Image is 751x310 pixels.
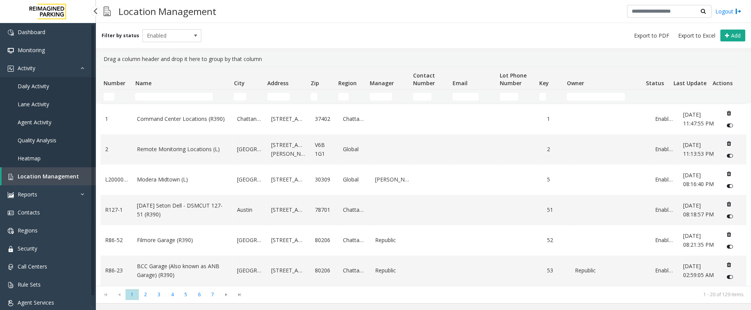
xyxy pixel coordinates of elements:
[234,292,245,298] span: Go to the last page
[683,141,714,157] span: [DATE] 11:13:53 PM
[105,175,128,184] a: L20000500
[18,263,47,270] span: Call Centers
[723,241,737,253] button: Disable
[710,67,737,90] th: Actions
[343,175,366,184] a: Global
[453,93,479,101] input: Email Filter
[683,262,714,278] span: [DATE] 02:59:05 AM
[338,93,349,101] input: Region Filter
[315,141,334,158] a: V6B 1G1
[8,282,14,288] img: 'icon'
[102,32,139,39] label: Filter by status
[683,171,714,188] a: [DATE] 08:16:40 PM
[723,259,735,271] button: Delete
[231,90,264,104] td: City Filter
[723,180,737,192] button: Disable
[343,115,366,123] a: Chattanooga
[100,90,132,104] td: Number Filter
[723,168,735,180] button: Delete
[132,90,231,104] td: Name Filter
[683,232,714,248] span: [DATE] 08:21:35 PM
[100,52,746,66] div: Drag a column header and drop it here to group by that column
[315,266,334,275] a: 80206
[267,79,288,87] span: Address
[18,281,41,288] span: Rule Sets
[683,262,714,279] a: [DATE] 02:59:05 AM
[674,79,707,87] span: Last Update
[8,174,14,180] img: 'icon'
[683,232,714,249] a: [DATE] 08:21:35 PM
[735,7,741,15] img: logout
[547,175,566,184] a: 5
[8,264,14,270] img: 'icon'
[564,90,643,104] td: Owner Filter
[547,206,566,214] a: 51
[18,119,51,126] span: Agent Activity
[315,175,334,184] a: 30309
[8,66,14,72] img: 'icon'
[137,175,228,184] a: Modera Midtown (L)
[375,266,410,275] a: Republic
[536,90,564,104] td: Key Filter
[104,93,114,101] input: Number Filter
[18,173,79,180] span: Location Management
[343,266,366,275] a: Chattanooga
[18,64,35,72] span: Activity
[271,115,306,123] a: [STREET_ADDRESS]
[547,266,566,275] a: 53
[152,289,166,300] span: Page 3
[370,93,392,101] input: Manager Filter
[723,137,735,150] button: Delete
[642,67,670,90] th: Status
[193,289,206,300] span: Page 6
[315,115,334,123] a: 37402
[271,266,306,275] a: [STREET_ADDRESS]
[8,300,14,306] img: 'icon'
[497,90,536,104] td: Lot Phone Number Filter
[264,90,308,104] td: Address Filter
[135,93,212,101] input: Name Filter
[237,115,262,123] a: Chattanooga
[104,79,125,87] span: Number
[115,2,220,21] h3: Location Management
[18,28,45,36] span: Dashboard
[18,101,49,108] span: Lane Activity
[500,93,518,101] input: Lot Phone Number Filter
[105,236,128,244] a: R86-52
[723,150,737,162] button: Disable
[179,289,193,300] span: Page 5
[547,145,566,153] a: 2
[575,266,646,275] a: Republic
[678,32,715,40] span: Export to Excel
[715,7,741,15] a: Logout
[343,145,366,153] a: Global
[18,155,41,162] span: Heatmap
[105,115,128,123] a: 1
[683,111,714,127] span: [DATE] 11:47:55 PM
[655,266,674,275] a: Enabled
[311,93,317,101] input: Zip Filter
[413,72,435,87] span: Contact Number
[137,262,228,279] a: BCC Garage (Also known as ANB Garage) (R390)
[237,145,262,153] a: [GEOGRAPHIC_DATA]
[137,145,228,153] a: Remote Monitoring Locations (L)
[105,206,128,214] a: R127-1
[453,79,468,87] span: Email
[219,289,233,300] span: Go to the next page
[2,167,96,185] a: Location Management
[375,236,410,244] a: Republic
[315,206,334,214] a: 78701
[105,266,128,275] a: R86-23
[125,289,139,300] span: Page 1
[166,289,179,300] span: Page 4
[137,236,228,244] a: Filmore Garage (R390)
[237,236,262,244] a: [GEOGRAPHIC_DATA]
[105,145,128,153] a: 2
[234,93,246,101] input: City Filter
[335,90,367,104] td: Region Filter
[18,299,54,306] span: Agent Services
[375,175,410,184] a: [PERSON_NAME]
[720,30,745,42] button: Add
[642,90,670,104] td: Status Filter
[308,90,335,104] td: Zip Filter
